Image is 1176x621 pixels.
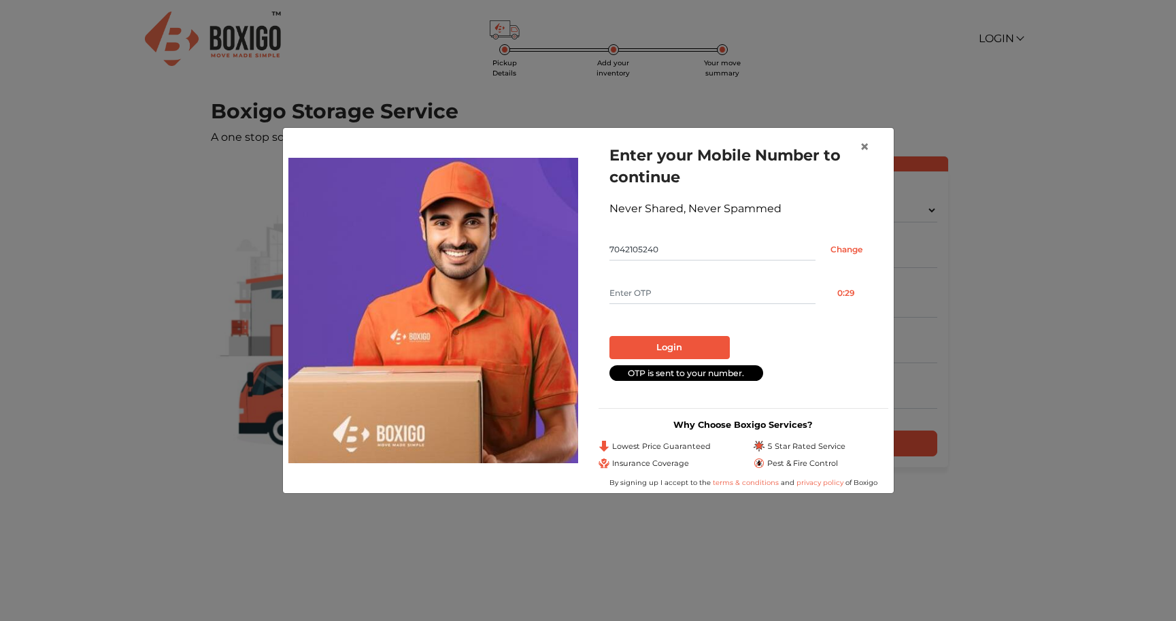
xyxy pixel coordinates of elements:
button: 0:29 [816,282,877,304]
h1: Enter your Mobile Number to continue [609,144,877,188]
img: storage-img [288,158,578,463]
span: Lowest Price Guaranteed [612,441,711,452]
input: Change [816,239,877,261]
span: Insurance Coverage [612,458,689,469]
div: By signing up I accept to the and of Boxigo [599,477,888,488]
span: Pest & Fire Control [767,458,838,469]
span: × [860,137,869,156]
a: terms & conditions [713,478,781,487]
h3: Why Choose Boxigo Services? [599,420,888,430]
button: Close [849,128,880,166]
input: Enter OTP [609,282,816,304]
div: OTP is sent to your number. [609,365,763,381]
button: Login [609,336,730,359]
div: Never Shared, Never Spammed [609,201,877,217]
span: 5 Star Rated Service [767,441,845,452]
a: privacy policy [794,478,845,487]
input: Mobile No [609,239,816,261]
